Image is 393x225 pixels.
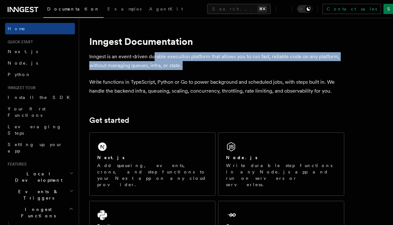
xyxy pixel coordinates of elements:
a: Python [5,69,75,80]
a: AgentKit [145,2,187,17]
a: Next.js [5,46,75,57]
span: Local Development [5,171,69,183]
h2: Next.js [97,154,125,161]
a: Leveraging Steps [5,121,75,139]
span: Your first Functions [8,106,46,118]
span: Python [8,72,31,77]
a: Contact sales [323,4,381,14]
span: Next.js [8,49,38,54]
a: Documentation [43,2,104,18]
a: Get started [89,116,129,125]
a: Next.jsAdd queueing, events, crons, and step functions to your Next app on any cloud provider. [89,132,215,196]
button: Events & Triggers [5,186,75,204]
a: Install the SDK [5,92,75,103]
h1: Inngest Documentation [89,36,344,47]
span: Examples [107,6,142,11]
span: Setting up your app [8,142,62,153]
p: Write durable step functions in any Node.js app and run on servers or serverless. [226,162,336,188]
button: Local Development [5,168,75,186]
a: Node.jsWrite durable step functions in any Node.js app and run on servers or serverless. [218,132,344,196]
p: Write functions in TypeScript, Python or Go to power background and scheduled jobs, with steps bu... [89,78,344,95]
a: Node.js [5,57,75,69]
span: Home [8,25,25,32]
span: Inngest tour [5,85,36,90]
a: Examples [104,2,145,17]
span: AgentKit [149,6,183,11]
button: Toggle dark mode [297,5,312,13]
span: Node.js [8,60,38,66]
span: Quick start [5,39,33,45]
span: Documentation [47,6,100,11]
button: Inngest Functions [5,204,75,221]
button: Search...⌘K [207,4,271,14]
a: Home [5,23,75,34]
a: Your first Functions [5,103,75,121]
a: Setting up your app [5,139,75,157]
p: Add queueing, events, crons, and step functions to your Next app on any cloud provider. [97,162,207,188]
span: Events & Triggers [5,188,69,201]
span: Install the SDK [8,95,74,100]
h2: Node.js [226,154,258,161]
span: Inngest Functions [5,206,69,219]
kbd: ⌘K [258,6,267,12]
span: Features [5,162,26,167]
span: Leveraging Steps [8,124,62,136]
p: Inngest is an event-driven durable execution platform that allows you to run fast, reliable code ... [89,52,344,70]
